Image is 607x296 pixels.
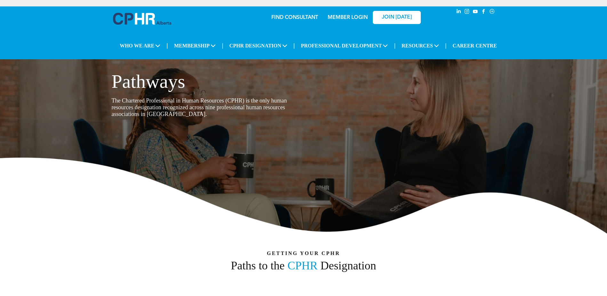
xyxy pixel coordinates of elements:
[445,39,447,52] li: |
[455,8,462,17] a: linkedin
[328,15,368,20] a: MEMBER LOGIN
[271,15,318,20] a: FIND CONSULTANT
[112,97,287,117] span: The Chartered Professional in Human Resources (CPHR) is the only human resources designation reco...
[112,71,185,92] span: Pathways
[489,8,496,17] a: Social network
[287,259,317,272] span: CPHR
[231,259,284,272] span: Paths to the
[464,8,471,17] a: instagram
[480,8,487,17] a: facebook
[293,39,295,52] li: |
[113,13,171,25] img: A blue and white logo for cp alberta
[267,251,340,256] span: Getting your Cphr
[373,11,421,24] a: JOIN [DATE]
[222,39,223,52] li: |
[166,39,168,52] li: |
[228,41,289,51] span: CPHR DESIGNATION
[299,41,390,51] span: PROFESSIONAL DEVELOPMENT
[321,259,376,272] span: Designation
[451,41,499,51] a: CAREER CENTRE
[472,8,479,17] a: youtube
[172,41,218,51] span: MEMBERSHIP
[382,14,412,21] span: JOIN [DATE]
[400,41,441,51] span: RESOURCES
[394,39,395,52] li: |
[118,41,162,51] span: WHO WE ARE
